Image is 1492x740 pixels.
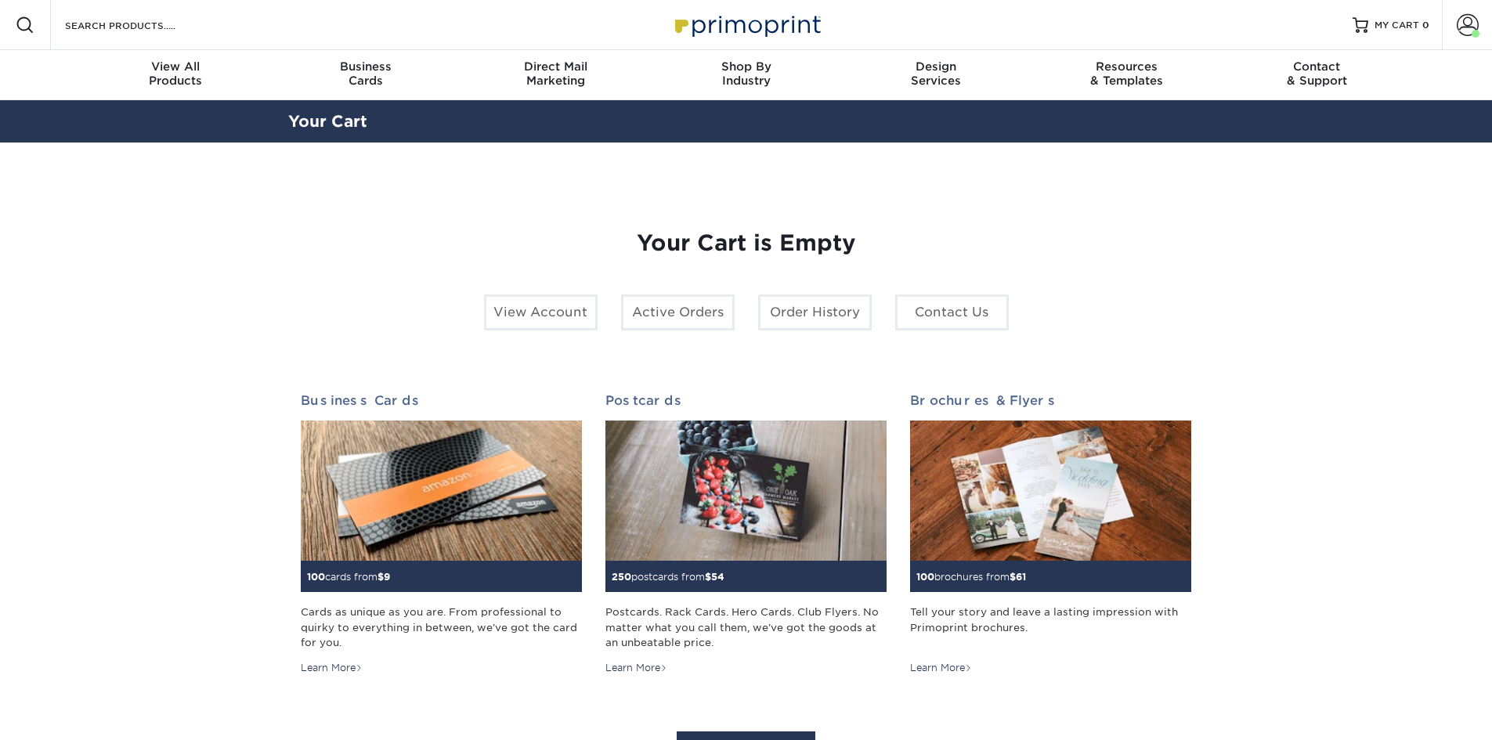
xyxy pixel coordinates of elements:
[605,393,887,408] h2: Postcards
[910,393,1191,675] a: Brochures & Flyers 100brochures from$61 Tell your story and leave a lasting impression with Primo...
[307,571,390,583] small: cards from
[270,60,461,74] span: Business
[605,605,887,650] div: Postcards. Rack Cards. Hero Cards. Club Flyers. No matter what you call them, we've got the goods...
[841,50,1031,100] a: DesignServices
[910,421,1191,561] img: Brochures & Flyers
[612,571,631,583] span: 250
[301,661,363,675] div: Learn More
[910,661,972,675] div: Learn More
[484,294,598,330] a: View Account
[288,112,367,131] a: Your Cart
[612,571,724,583] small: postcards from
[63,16,216,34] input: SEARCH PRODUCTS.....
[841,60,1031,88] div: Services
[1031,60,1222,74] span: Resources
[605,393,887,675] a: Postcards 250postcards from$54 Postcards. Rack Cards. Hero Cards. Club Flyers. No matter what you...
[841,60,1031,74] span: Design
[301,421,582,561] img: Business Cards
[651,50,841,100] a: Shop ByIndustry
[651,60,841,88] div: Industry
[461,60,651,88] div: Marketing
[916,571,1026,583] small: brochures from
[1031,50,1222,100] a: Resources& Templates
[301,605,582,650] div: Cards as unique as you are. From professional to quirky to everything in between, we've got the c...
[605,421,887,561] img: Postcards
[1010,571,1016,583] span: $
[301,230,1192,257] h1: Your Cart is Empty
[705,571,711,583] span: $
[910,393,1191,408] h2: Brochures & Flyers
[270,60,461,88] div: Cards
[384,571,390,583] span: 9
[668,8,825,42] img: Primoprint
[1222,60,1412,74] span: Contact
[461,60,651,74] span: Direct Mail
[758,294,872,330] a: Order History
[301,393,582,675] a: Business Cards 100cards from$9 Cards as unique as you are. From professional to quirky to everyth...
[1031,60,1222,88] div: & Templates
[916,571,934,583] span: 100
[651,60,841,74] span: Shop By
[910,605,1191,650] div: Tell your story and leave a lasting impression with Primoprint brochures.
[895,294,1009,330] a: Contact Us
[1222,50,1412,100] a: Contact& Support
[605,661,667,675] div: Learn More
[621,294,735,330] a: Active Orders
[81,60,271,74] span: View All
[301,393,582,408] h2: Business Cards
[270,50,461,100] a: BusinessCards
[461,50,651,100] a: Direct MailMarketing
[1422,20,1429,31] span: 0
[81,60,271,88] div: Products
[1016,571,1026,583] span: 61
[378,571,384,583] span: $
[1375,19,1419,32] span: MY CART
[81,50,271,100] a: View AllProducts
[711,571,724,583] span: 54
[307,571,325,583] span: 100
[1222,60,1412,88] div: & Support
